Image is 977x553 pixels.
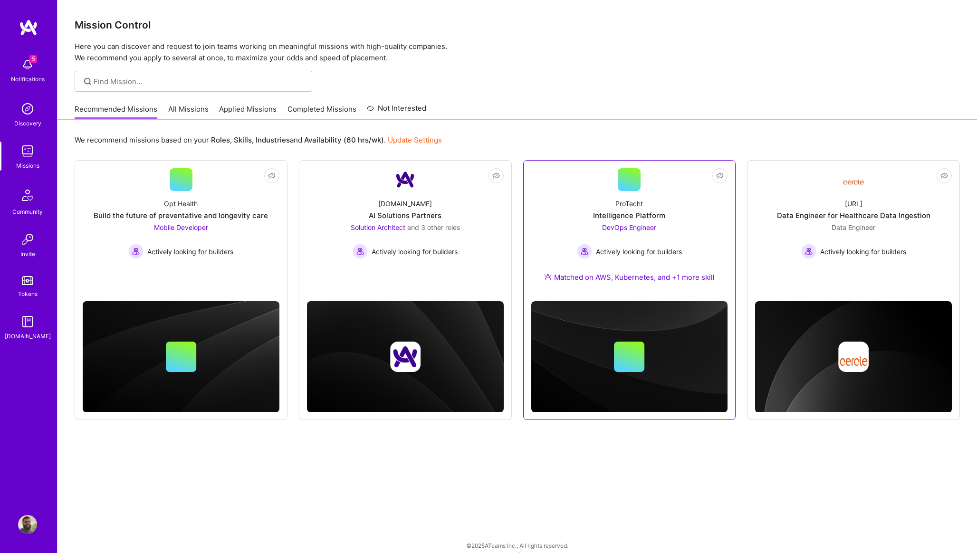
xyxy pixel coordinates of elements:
[211,135,230,144] b: Roles
[16,184,39,207] img: Community
[83,168,279,286] a: Opt HealthBuild the future of preventative and longevity careMobile Developer Actively looking fo...
[372,247,458,257] span: Actively looking for builders
[492,172,500,180] i: icon EyeClosed
[256,135,290,144] b: Industries
[11,74,45,84] div: Notifications
[18,515,37,534] img: User Avatar
[801,244,816,259] img: Actively looking for builders
[596,247,682,257] span: Actively looking for builders
[20,249,35,259] div: Invite
[388,135,442,144] a: Update Settings
[351,223,405,231] span: Solution Architect
[75,41,960,64] p: Here you can discover and request to join teams working on meaningful missions with high-quality ...
[75,19,960,31] h3: Mission Control
[378,199,432,209] div: [DOMAIN_NAME]
[83,301,279,412] img: cover
[168,104,209,120] a: All Missions
[593,210,665,220] div: Intelligence Platform
[407,223,460,231] span: and 3 other roles
[369,210,441,220] div: AI Solutions Partners
[164,199,198,209] div: Opt Health
[304,135,384,144] b: Availability (60 hrs/wk)
[268,172,276,180] i: icon EyeClosed
[18,142,37,161] img: teamwork
[602,223,656,231] span: DevOps Engineer
[307,301,504,412] img: cover
[845,199,862,209] div: [URL]
[531,301,728,412] img: cover
[577,244,592,259] img: Actively looking for builders
[16,515,39,534] a: User Avatar
[147,247,233,257] span: Actively looking for builders
[19,19,38,36] img: logo
[940,172,948,180] i: icon EyeClosed
[832,223,875,231] span: Data Engineer
[353,244,368,259] img: Actively looking for builders
[307,168,504,286] a: Company Logo[DOMAIN_NAME]AI Solutions PartnersSolution Architect and 3 other rolesActively lookin...
[22,276,33,285] img: tokens
[18,289,38,299] div: Tokens
[544,272,715,282] div: Matched on AWS, Kubernetes, and +1 more skill
[18,312,37,331] img: guide book
[75,104,157,120] a: Recommended Missions
[94,210,268,220] div: Build the future of preventative and longevity care
[842,172,865,188] img: Company Logo
[154,223,208,231] span: Mobile Developer
[29,55,37,63] span: 5
[5,331,51,341] div: [DOMAIN_NAME]
[287,104,356,120] a: Completed Missions
[219,104,277,120] a: Applied Missions
[531,168,728,294] a: ProTechtIntelligence PlatformDevOps Engineer Actively looking for buildersActively looking for bu...
[18,230,37,249] img: Invite
[14,118,41,128] div: Discovery
[16,161,39,171] div: Missions
[18,99,37,118] img: discovery
[12,207,43,217] div: Community
[82,76,93,87] i: icon SearchGrey
[234,135,252,144] b: Skills
[394,168,417,191] img: Company Logo
[716,172,724,180] i: icon EyeClosed
[755,301,952,413] img: cover
[390,342,421,372] img: Company logo
[367,103,426,120] a: Not Interested
[18,55,37,74] img: bell
[544,273,552,280] img: Ateam Purple Icon
[838,342,869,372] img: Company logo
[755,168,952,286] a: Company Logo[URL]Data Engineer for Healthcare Data IngestionData Engineer Actively looking for bu...
[615,199,643,209] div: ProTecht
[128,244,144,259] img: Actively looking for builders
[777,210,930,220] div: Data Engineer for Healthcare Data Ingestion
[94,76,305,86] input: Find Mission...
[75,135,442,145] p: We recommend missions based on your , , and .
[820,247,906,257] span: Actively looking for builders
